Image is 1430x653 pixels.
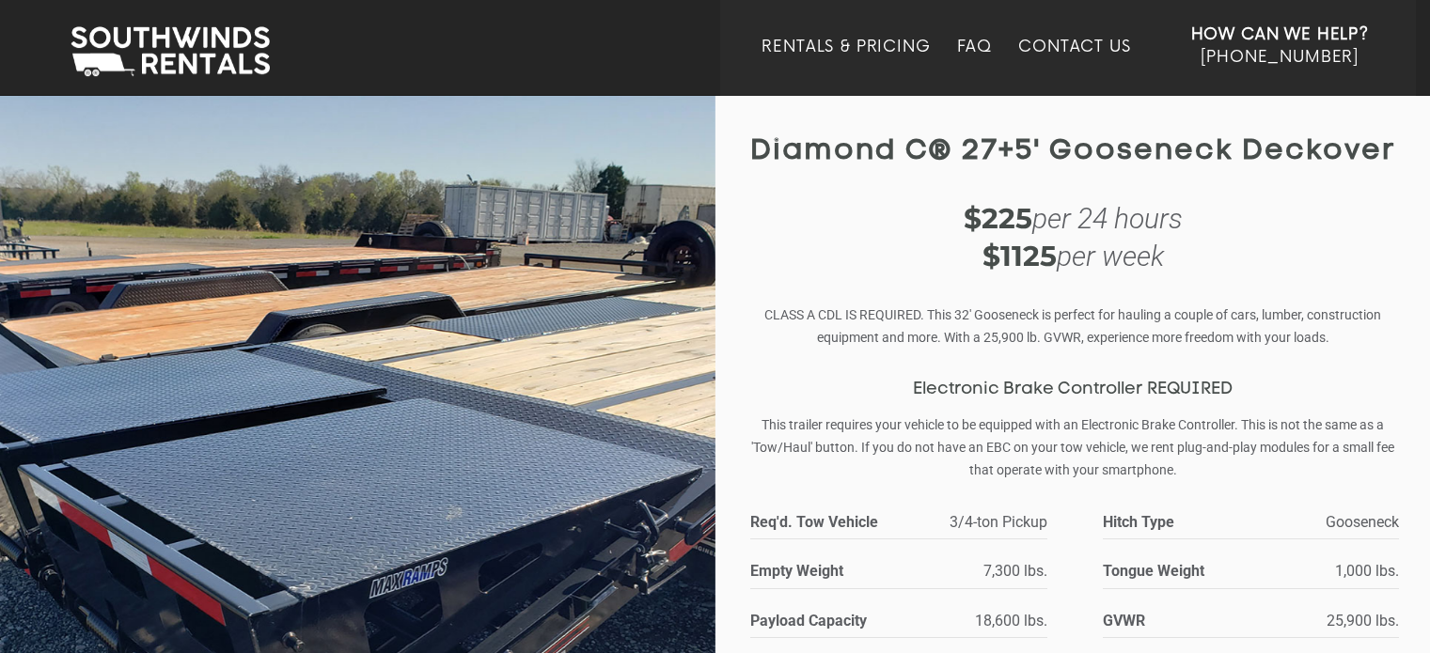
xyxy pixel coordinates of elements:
strong: How Can We Help? [1191,25,1369,44]
span: Gooseneck [1326,513,1399,531]
a: Rentals & Pricing [762,38,930,96]
p: CLASS A CDL IS REQUIRED. This 32' Gooseneck is perfect for hauling a couple of cars, lumber, cons... [748,303,1398,349]
strong: $225 [964,201,1032,236]
span: 7,300 lbs. [983,562,1047,580]
strong: Tongue Weight [1103,558,1242,583]
strong: $1125 [982,239,1057,273]
h1: Diamond C® 27+5' Gooseneck Deckover [748,136,1398,167]
strong: Req'd. Tow Vehicle [750,509,919,535]
span: [PHONE_NUMBER] [1201,48,1359,67]
span: 3/4-ton Pickup [950,513,1047,531]
img: Southwinds Rentals Logo [61,23,279,81]
h3: Electronic Brake Controller REQUIRED [748,381,1398,399]
strong: Empty Weight [750,558,889,583]
strong: GVWR [1103,608,1242,633]
strong: Hitch Type [1103,509,1271,535]
strong: Payload Capacity [750,608,889,633]
p: This trailer requires your vehicle to be equipped with an Electronic Brake Controller. This is no... [748,413,1398,481]
a: Contact Us [1018,38,1130,96]
a: FAQ [957,38,993,96]
span: 25,900 lbs. [1327,612,1399,630]
a: How Can We Help? [PHONE_NUMBER] [1191,23,1369,82]
div: per 24 hours per week [748,200,1398,275]
span: 18,600 lbs. [975,612,1047,630]
span: 1,000 lbs. [1335,562,1399,580]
